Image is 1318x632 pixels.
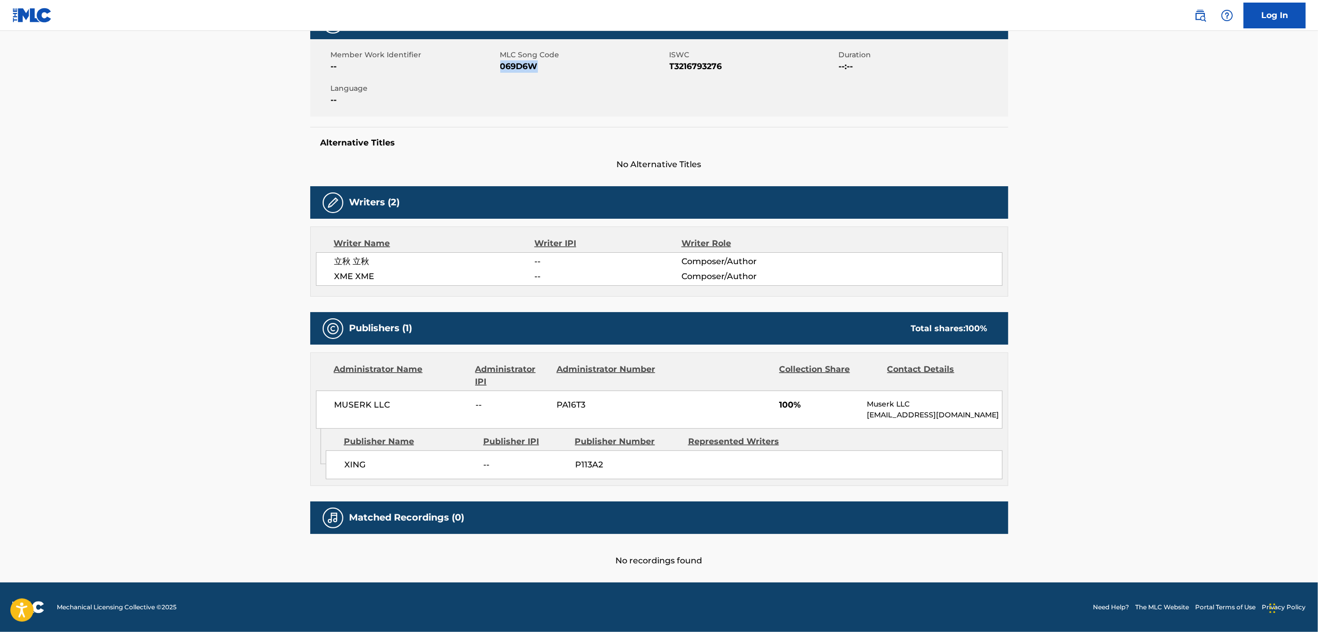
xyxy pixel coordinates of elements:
[1135,603,1189,612] a: The MLC Website
[12,8,52,23] img: MLC Logo
[1093,603,1129,612] a: Need Help?
[1269,593,1276,624] div: Drag
[327,512,339,524] img: Matched Recordings
[321,138,998,148] h5: Alternative Titles
[335,399,468,411] span: MUSERK LLC
[911,322,988,335] div: Total shares:
[779,363,879,388] div: Collection Share
[867,399,1002,410] p: Muserk LLC
[327,197,339,209] img: Writers
[1194,9,1206,22] img: search
[966,323,988,333] span: 100 %
[534,237,681,250] div: Writer IPI
[327,322,339,335] img: Publishers
[839,60,1006,73] span: --:--
[484,459,567,471] span: --
[1266,582,1318,632] iframe: Chat Widget
[500,50,667,60] span: MLC Song Code
[575,459,680,471] span: P113A2
[534,255,681,268] span: --
[670,60,836,73] span: T3216793276
[839,50,1006,60] span: Duration
[1217,5,1237,26] div: Help
[557,399,657,411] span: PA16T3
[1244,3,1306,28] a: Log In
[1221,9,1233,22] img: help
[1195,603,1256,612] a: Portal Terms of Use
[575,435,680,448] div: Publisher Number
[475,399,549,411] span: --
[331,83,498,94] span: Language
[344,459,476,471] span: XING
[867,410,1002,420] p: [EMAIL_ADDRESS][DOMAIN_NAME]
[331,94,498,106] span: --
[557,363,657,388] div: Administrator Number
[335,255,535,268] span: 立秋 立秋
[1262,603,1306,612] a: Privacy Policy
[681,237,815,250] div: Writer Role
[331,60,498,73] span: --
[350,512,465,524] h5: Matched Recordings (0)
[335,270,535,283] span: XME XME
[475,363,549,388] div: Administrator IPI
[310,158,1008,171] span: No Alternative Titles
[534,270,681,283] span: --
[670,50,836,60] span: ISWC
[350,322,412,334] h5: Publishers (1)
[887,363,988,388] div: Contact Details
[681,255,815,268] span: Composer/Author
[331,50,498,60] span: Member Work Identifier
[57,603,177,612] span: Mechanical Licensing Collective © 2025
[334,363,468,388] div: Administrator Name
[483,435,567,448] div: Publisher IPI
[310,534,1008,567] div: No recordings found
[12,601,44,613] img: logo
[779,399,859,411] span: 100%
[500,60,667,73] span: 069D6W
[681,270,815,283] span: Composer/Author
[688,435,793,448] div: Represented Writers
[1190,5,1211,26] a: Public Search
[344,435,475,448] div: Publisher Name
[334,237,535,250] div: Writer Name
[350,197,400,208] h5: Writers (2)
